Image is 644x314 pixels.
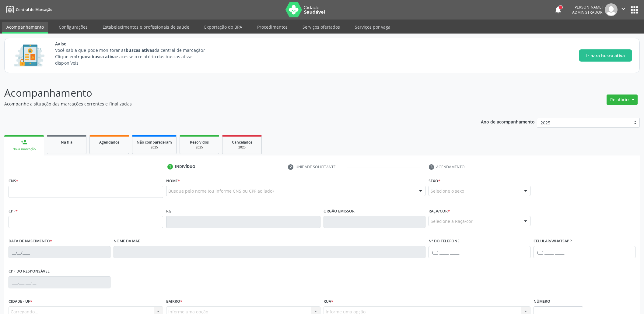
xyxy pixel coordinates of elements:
label: CPF do responsável [9,267,50,276]
span: Selecione a Raça/cor [431,218,473,224]
label: Celular/WhatsApp [534,237,572,246]
a: Procedimentos [253,22,292,32]
div: person_add [21,139,27,145]
button: apps [629,5,640,15]
a: Acompanhamento [2,22,48,34]
a: Estabelecimentos e profissionais de saúde [98,22,194,32]
input: (__) _____-_____ [429,246,530,258]
label: Número [534,297,550,306]
i:  [620,5,627,12]
label: Nome [166,176,180,186]
a: Central de Marcação [4,5,52,15]
p: Você sabia que pode monitorar as da central de marcação? Clique em e acesse o relatório das busca... [55,47,216,66]
label: CNS [9,176,18,186]
label: Sexo [429,176,440,186]
label: Nome da mãe [114,237,140,246]
a: Serviços por vaga [351,22,395,32]
label: Rua [324,297,333,306]
span: Ir para busca ativa [586,52,625,59]
strong: buscas ativas [126,47,154,53]
div: 2025 [184,145,215,150]
label: Órgão emissor [324,206,355,216]
span: Busque pelo nome (ou informe CNS ou CPF ao lado) [168,188,274,194]
div: 2025 [137,145,172,150]
span: Não compareceram [137,140,172,145]
button: Relatórios [607,95,638,105]
label: Bairro [166,297,182,306]
p: Ano de acompanhamento [481,118,535,125]
button: notifications [554,5,562,14]
span: Selecione o sexo [431,188,464,194]
button: Ir para busca ativa [579,49,632,62]
span: Resolvidos [190,140,209,145]
label: Data de nascimento [9,237,52,246]
div: [PERSON_NAME] [572,5,603,10]
div: 2025 [227,145,257,150]
span: Administrador [572,10,603,15]
span: Aviso [55,41,216,47]
input: __/__/____ [9,246,110,258]
span: Agendados [99,140,119,145]
label: RG [166,206,171,216]
label: CPF [9,206,18,216]
strong: Ir para busca ativa [76,54,116,59]
span: Na fila [61,140,72,145]
div: Nova marcação [9,147,40,152]
div: 1 [167,164,173,169]
p: Acompanhamento [4,85,449,101]
img: Imagem de CalloutCard [12,42,47,69]
img: img [605,3,618,16]
a: Serviços ofertados [298,22,344,32]
label: Raça/cor [429,206,450,216]
a: Exportação do BPA [200,22,247,32]
button:  [618,3,629,16]
p: Acompanhe a situação das marcações correntes e finalizadas [4,101,449,107]
a: Configurações [54,22,92,32]
div: Indivíduo [175,164,195,169]
span: Central de Marcação [16,7,52,12]
input: ___.___.___-__ [9,276,110,288]
label: Nº do Telefone [429,237,460,246]
span: Cancelados [232,140,252,145]
input: (__) _____-_____ [534,246,635,258]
